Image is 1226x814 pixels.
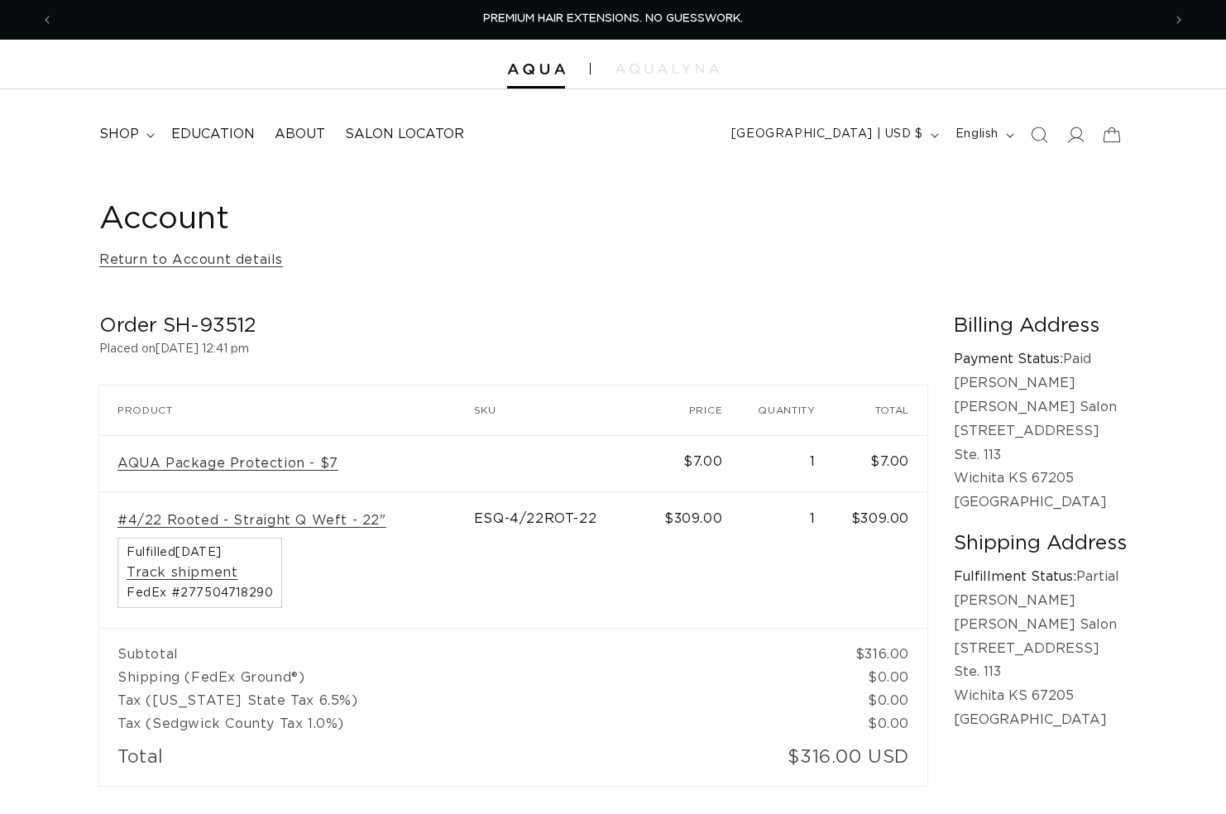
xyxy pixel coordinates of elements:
p: [PERSON_NAME] [PERSON_NAME] Salon [STREET_ADDRESS] Ste. 113 Wichita KS 67205 [GEOGRAPHIC_DATA] [954,371,1127,515]
td: Subtotal [99,628,834,666]
h2: Shipping Address [954,531,1127,557]
td: $0.00 [834,689,927,712]
img: Aqua Hair Extensions [507,64,565,75]
span: Salon Locator [345,126,464,143]
img: aqualyna.com [615,64,719,74]
h2: Order SH-93512 [99,314,927,339]
td: $316.00 USD [740,735,927,786]
summary: Search [1021,117,1057,153]
td: $0.00 [834,666,927,689]
a: AQUA Package Protection - $7 [117,455,338,472]
time: [DATE] 12:41 pm [156,343,249,355]
strong: Fulfillment Status: [954,570,1076,583]
button: [GEOGRAPHIC_DATA] | USD $ [721,119,946,151]
span: $309.00 [664,512,722,525]
span: Education [171,126,255,143]
h2: Billing Address [954,314,1127,339]
span: FedEx #277504718290 [127,587,273,599]
a: Return to Account details [99,248,283,272]
td: $7.00 [834,435,927,492]
td: $0.00 [834,712,927,735]
span: [GEOGRAPHIC_DATA] | USD $ [731,126,923,143]
th: Quantity [740,385,834,435]
p: Partial [954,565,1127,589]
button: Previous announcement [29,4,65,36]
button: Next announcement [1161,4,1197,36]
a: Salon Locator [335,116,474,153]
span: About [275,126,325,143]
td: Tax ([US_STATE] State Tax 6.5%) [99,689,834,712]
td: Tax (Sedgwick County Tax 1.0%) [99,712,834,735]
td: Shipping (FedEx Ground®) [99,666,834,689]
span: Fulfilled [127,547,273,558]
p: [PERSON_NAME] [PERSON_NAME] Salon [STREET_ADDRESS] Ste. 113 Wichita KS 67205 [GEOGRAPHIC_DATA] [954,589,1127,732]
th: SKU [474,385,647,435]
summary: shop [89,116,161,153]
th: Price [647,385,740,435]
th: Total [834,385,927,435]
span: shop [99,126,139,143]
h1: Account [99,199,1127,240]
a: #4/22 Rooted - Straight Q Weft - 22" [117,512,386,529]
span: English [955,126,999,143]
time: [DATE] [175,547,222,558]
span: $7.00 [683,455,722,468]
td: ESQ-4/22ROT-22 [474,492,647,628]
a: Track shipment [127,564,237,582]
button: English [946,119,1021,151]
span: PREMIUM HAIR EXTENSIONS. NO GUESSWORK. [483,13,743,24]
a: Education [161,116,265,153]
td: 1 [740,435,834,492]
p: Placed on [99,339,927,360]
td: $309.00 [834,492,927,628]
td: Total [99,735,740,786]
p: Paid [954,347,1127,371]
th: Product [99,385,474,435]
strong: Payment Status: [954,352,1063,366]
a: About [265,116,335,153]
td: 1 [740,492,834,628]
td: $316.00 [834,628,927,666]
